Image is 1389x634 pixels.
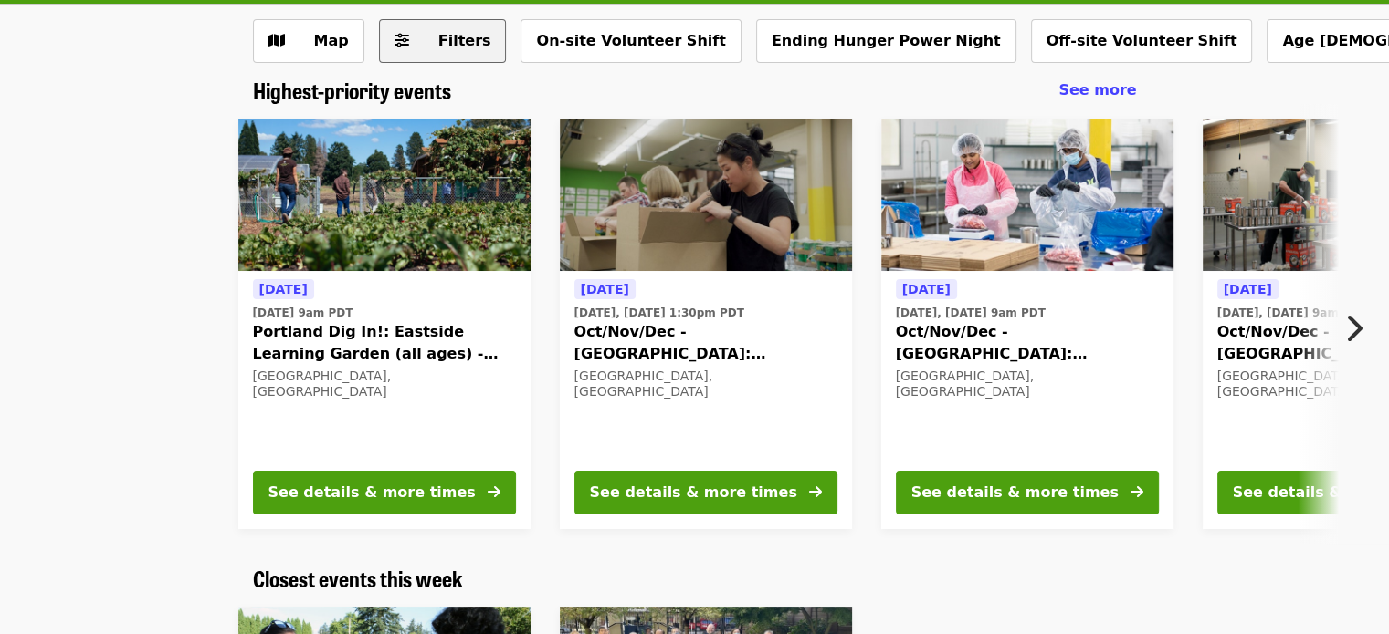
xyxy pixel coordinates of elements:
[1224,282,1272,296] span: [DATE]
[253,78,451,104] a: Highest-priority events
[253,562,463,594] span: Closest events this week
[809,483,822,501] i: arrow-right icon
[253,19,364,63] button: Show map view
[560,119,852,272] img: Oct/Nov/Dec - Portland: Repack/Sort (age 8+) organized by Oregon Food Bank
[881,119,1173,529] a: See details for "Oct/Nov/Dec - Beaverton: Repack/Sort (age 10+)"
[253,369,516,400] div: [GEOGRAPHIC_DATA], [GEOGRAPHIC_DATA]
[574,369,837,400] div: [GEOGRAPHIC_DATA], [GEOGRAPHIC_DATA]
[521,19,741,63] button: On-site Volunteer Shift
[438,32,491,49] span: Filters
[581,282,629,296] span: [DATE]
[590,482,797,504] div: See details & more times
[253,321,516,365] span: Portland Dig In!: Eastside Learning Garden (all ages) - Aug/Sept/Oct
[395,32,409,49] i: sliders-h icon
[1217,305,1367,321] time: [DATE], [DATE] 9am PDT
[896,471,1159,514] button: See details & more times
[574,471,837,514] button: See details & more times
[1329,303,1389,354] button: Next item
[238,119,531,272] img: Portland Dig In!: Eastside Learning Garden (all ages) - Aug/Sept/Oct organized by Oregon Food Bank
[259,282,308,296] span: [DATE]
[488,483,500,501] i: arrow-right icon
[902,282,951,296] span: [DATE]
[253,471,516,514] button: See details & more times
[379,19,507,63] button: Filters (0 selected)
[1058,79,1136,101] a: See more
[574,321,837,365] span: Oct/Nov/Dec - [GEOGRAPHIC_DATA]: Repack/Sort (age [DEMOGRAPHIC_DATA]+)
[268,482,476,504] div: See details & more times
[896,305,1046,321] time: [DATE], [DATE] 9am PDT
[314,32,349,49] span: Map
[896,321,1159,365] span: Oct/Nov/Dec - [GEOGRAPHIC_DATA]: Repack/Sort (age [DEMOGRAPHIC_DATA]+)
[911,482,1119,504] div: See details & more times
[756,19,1016,63] button: Ending Hunger Power Night
[238,119,531,529] a: See details for "Portland Dig In!: Eastside Learning Garden (all ages) - Aug/Sept/Oct"
[1131,483,1143,501] i: arrow-right icon
[574,305,744,321] time: [DATE], [DATE] 1:30pm PDT
[238,566,1152,592] div: Closest events this week
[896,369,1159,400] div: [GEOGRAPHIC_DATA], [GEOGRAPHIC_DATA]
[238,78,1152,104] div: Highest-priority events
[1344,311,1363,346] i: chevron-right icon
[268,32,285,49] i: map icon
[253,305,353,321] time: [DATE] 9am PDT
[1031,19,1253,63] button: Off-site Volunteer Shift
[1058,81,1136,99] span: See more
[560,119,852,529] a: See details for "Oct/Nov/Dec - Portland: Repack/Sort (age 8+)"
[881,119,1173,272] img: Oct/Nov/Dec - Beaverton: Repack/Sort (age 10+) organized by Oregon Food Bank
[253,74,451,106] span: Highest-priority events
[253,566,463,592] a: Closest events this week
